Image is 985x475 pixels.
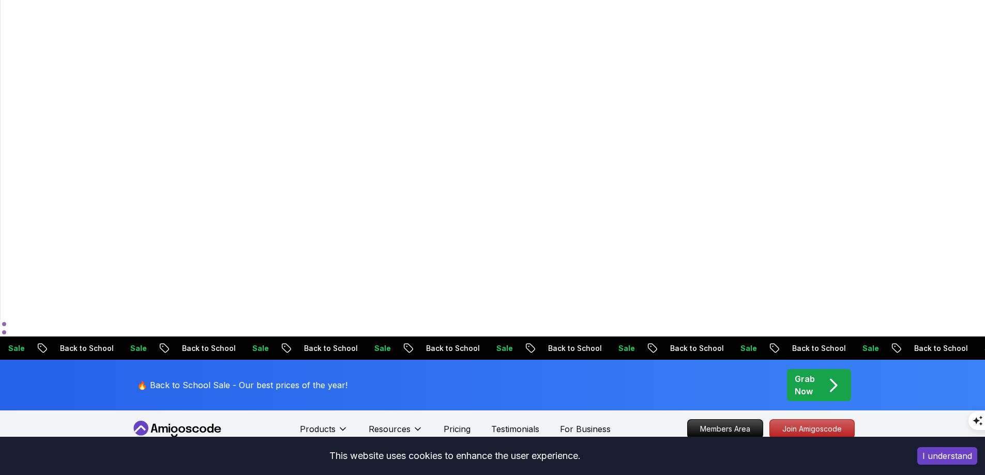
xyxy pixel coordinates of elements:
p: Back to School [134,343,205,354]
p: Sale [83,343,116,354]
p: Resources [369,423,411,435]
a: For Business [560,423,611,435]
p: Back to School [378,343,449,354]
p: Back to School [623,343,693,354]
p: Sale [571,343,604,354]
p: Sale [937,343,970,354]
p: Back to School [12,343,83,354]
a: Members Area [687,419,763,439]
p: Sale [327,343,360,354]
div: This website uses cookies to enhance the user experience. [8,445,902,467]
p: Sale [449,343,482,354]
button: Accept cookies [917,447,977,465]
p: Back to School [256,343,327,354]
p: Sale [205,343,238,354]
a: Testimonials [491,423,539,435]
p: 🔥 Back to School Sale - Our best prices of the year! [137,379,347,391]
p: Products [300,423,336,435]
p: Grab Now [795,373,815,397]
p: Sale [815,343,848,354]
button: Products [300,423,348,443]
a: Pricing [444,423,471,435]
p: Members Area [688,420,763,438]
p: Join Amigoscode [770,420,854,438]
p: Back to School [867,343,937,354]
p: Back to School [745,343,815,354]
a: Join Amigoscode [769,419,855,439]
button: Resources [369,423,423,443]
p: Back to School [501,343,571,354]
p: Sale [693,343,726,354]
